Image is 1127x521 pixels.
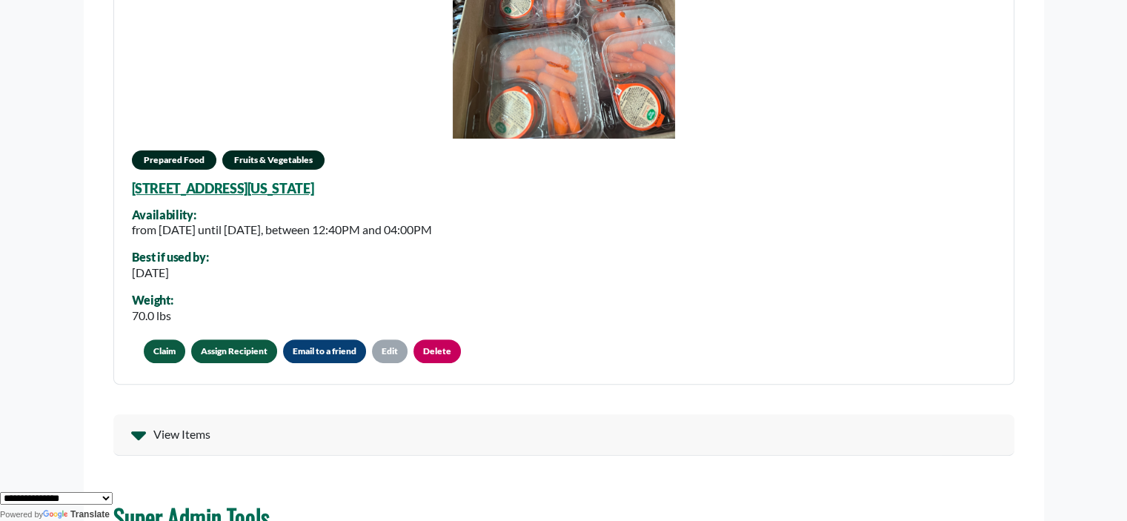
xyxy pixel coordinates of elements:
[372,339,408,363] a: Edit
[191,339,277,363] a: Assign Recipient
[132,264,209,282] div: [DATE]
[132,150,216,170] span: Prepared Food
[283,339,366,363] button: Email to a friend
[144,339,185,363] button: Claim
[132,307,173,325] div: 70.0 lbs
[132,180,314,196] a: [STREET_ADDRESS][US_STATE]
[153,425,210,443] span: View Items
[132,221,432,239] div: from [DATE] until [DATE], between 12:40PM and 04:00PM
[43,510,70,520] img: Google Translate
[132,208,432,222] div: Availability:
[132,250,209,264] div: Best if used by:
[222,150,325,170] span: Fruits & Vegetables
[132,293,173,307] div: Weight:
[413,339,461,363] a: Delete
[43,509,110,520] a: Translate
